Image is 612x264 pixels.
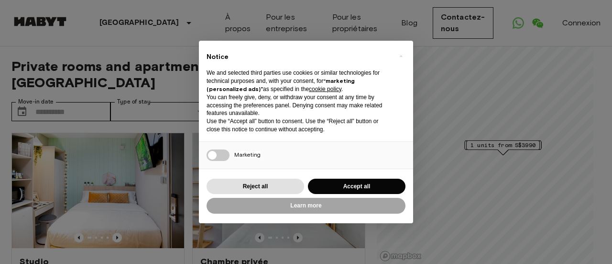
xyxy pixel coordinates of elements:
span: Marketing [234,151,261,158]
p: Use the “Accept all” button to consent. Use the “Reject all” button or close this notice to conti... [207,117,390,134]
button: Reject all [207,179,304,195]
button: Close this notice [393,48,408,64]
button: Learn more [207,198,405,214]
strong: “marketing (personalized ads)” [207,77,355,92]
a: cookie policy [309,86,341,92]
p: You can freely give, deny, or withdraw your consent at any time by accessing the preferences pane... [207,93,390,117]
span: × [399,50,403,62]
h2: Notice [207,52,390,62]
p: We and selected third parties use cookies or similar technologies for technical purposes and, wit... [207,69,390,93]
button: Accept all [308,179,405,195]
